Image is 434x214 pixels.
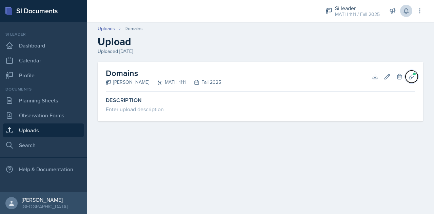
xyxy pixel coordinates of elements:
[106,67,221,79] h2: Domains
[98,36,423,48] h2: Upload
[106,105,415,113] div: Enter upload description
[98,48,423,55] div: Uploaded [DATE]
[3,162,84,176] div: Help & Documentation
[22,203,67,210] div: [GEOGRAPHIC_DATA]
[3,86,84,92] div: Documents
[3,69,84,82] a: Profile
[3,138,84,152] a: Search
[124,25,143,32] div: Domains
[335,11,380,18] div: MATH 1111 / Fall 2025
[3,109,84,122] a: Observation Forms
[106,97,415,104] label: Description
[98,25,115,32] a: Uploads
[106,79,149,86] div: [PERSON_NAME]
[149,79,186,86] div: MATH 1111
[186,79,221,86] div: Fall 2025
[3,54,84,67] a: Calendar
[3,31,84,37] div: Si leader
[3,39,84,52] a: Dashboard
[335,4,380,12] div: Si leader
[3,94,84,107] a: Planning Sheets
[22,196,67,203] div: [PERSON_NAME]
[3,123,84,137] a: Uploads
